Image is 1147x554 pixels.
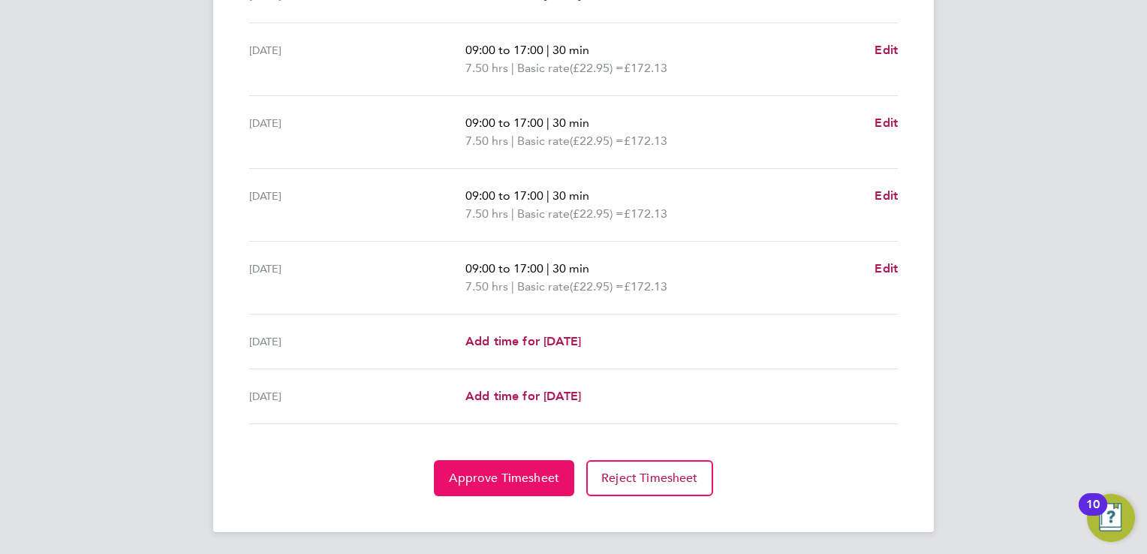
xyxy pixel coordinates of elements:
span: (£22.95) = [570,61,624,75]
span: 09:00 to 17:00 [465,188,543,203]
a: Edit [875,41,898,59]
span: £172.13 [624,61,667,75]
span: 30 min [552,116,589,130]
span: 30 min [552,188,589,203]
span: | [546,261,549,275]
a: Add time for [DATE] [465,387,581,405]
div: [DATE] [249,333,465,351]
span: | [511,206,514,221]
span: 09:00 to 17:00 [465,116,543,130]
span: £172.13 [624,279,667,294]
div: [DATE] [249,114,465,150]
span: Reject Timesheet [601,471,698,486]
span: | [546,43,549,57]
span: | [511,61,514,75]
button: Reject Timesheet [586,460,713,496]
span: Add time for [DATE] [465,389,581,403]
button: Approve Timesheet [434,460,574,496]
span: Basic rate [517,132,570,150]
span: | [546,188,549,203]
span: 30 min [552,43,589,57]
span: (£22.95) = [570,206,624,221]
span: £172.13 [624,134,667,148]
div: [DATE] [249,187,465,223]
span: Basic rate [517,205,570,223]
button: Open Resource Center, 10 new notifications [1087,494,1135,542]
div: [DATE] [249,387,465,405]
span: Edit [875,43,898,57]
span: £172.13 [624,206,667,221]
div: 10 [1086,504,1100,524]
a: Edit [875,187,898,205]
a: Edit [875,260,898,278]
div: [DATE] [249,260,465,296]
span: Add time for [DATE] [465,334,581,348]
div: [DATE] [249,41,465,77]
span: Basic rate [517,278,570,296]
span: 09:00 to 17:00 [465,43,543,57]
span: 30 min [552,261,589,275]
span: 7.50 hrs [465,206,508,221]
span: Edit [875,116,898,130]
span: 7.50 hrs [465,279,508,294]
span: 7.50 hrs [465,134,508,148]
a: Edit [875,114,898,132]
span: (£22.95) = [570,279,624,294]
span: Edit [875,261,898,275]
span: Approve Timesheet [449,471,559,486]
span: Basic rate [517,59,570,77]
span: 7.50 hrs [465,61,508,75]
span: Edit [875,188,898,203]
a: Add time for [DATE] [465,333,581,351]
span: 09:00 to 17:00 [465,261,543,275]
span: | [511,279,514,294]
span: (£22.95) = [570,134,624,148]
span: | [546,116,549,130]
span: | [511,134,514,148]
